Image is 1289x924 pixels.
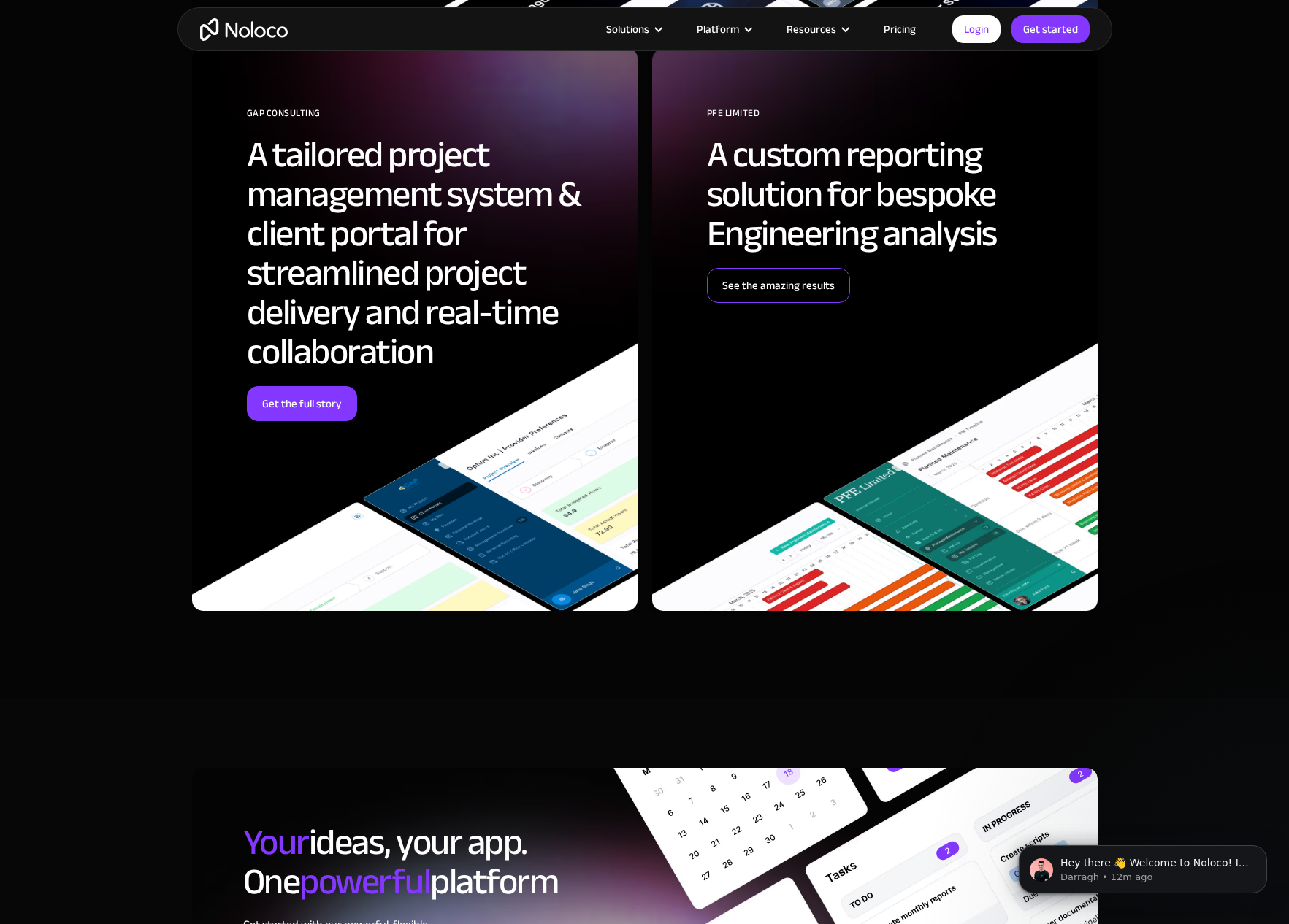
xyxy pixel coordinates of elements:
span: Your [243,808,309,877]
div: Solutions [588,20,678,39]
iframe: Intercom notifications message [997,815,1289,917]
div: GAP Consulting [247,102,616,135]
a: Get started [1011,15,1090,43]
a: Pricing [865,20,934,39]
div: Platform [678,20,768,39]
div: Resources [787,20,836,39]
div: PFE Limited [707,102,1076,135]
h2: ideas, your app. One platform [243,823,612,901]
div: Platform [697,20,739,39]
div: Solutions [606,20,649,39]
a: home [200,18,288,41]
h2: A custom reporting solution for bespoke Engineering analysis [707,135,1076,253]
a: Get the full story [247,386,357,421]
h2: A tailored project management system & client portal for streamlined project delivery and real-ti... [247,135,616,371]
a: See the amazing results [707,268,850,303]
div: Resources [768,20,865,39]
a: Login [952,15,1001,43]
span: powerful [299,847,430,916]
